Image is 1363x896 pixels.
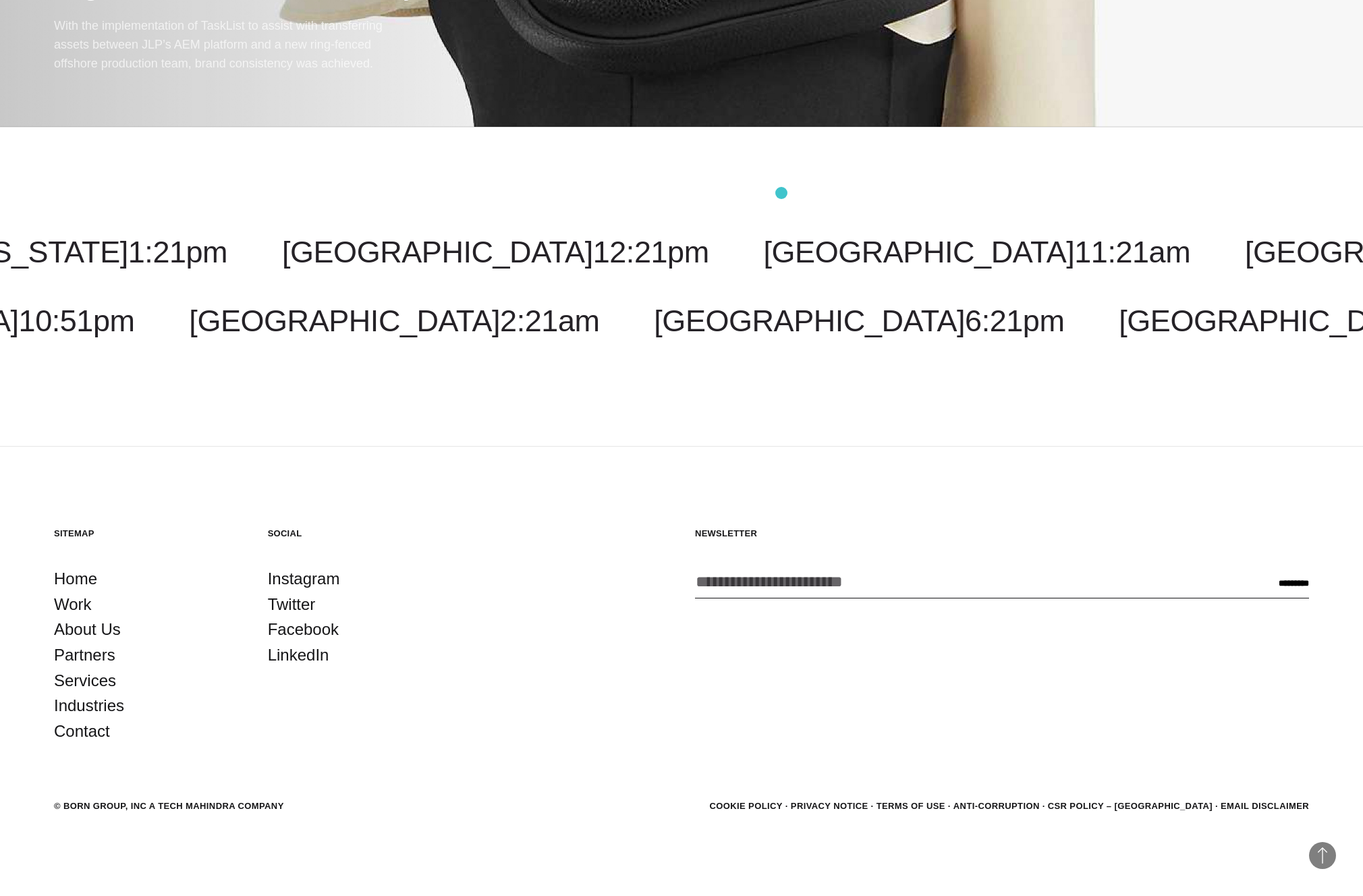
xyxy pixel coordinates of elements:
span: 12:21pm [593,235,709,269]
a: [GEOGRAPHIC_DATA]11:21am [763,235,1190,269]
div: © BORN GROUP, INC A Tech Mahindra Company [54,800,284,813]
a: Partners [54,642,115,668]
a: [GEOGRAPHIC_DATA]12:21pm [282,235,709,269]
a: CSR POLICY – [GEOGRAPHIC_DATA] [1048,801,1213,811]
p: With the implementation of TaskList to assist with transferring assets between JLP’s AEM platform... [54,16,391,74]
span: 6:21pm [965,304,1064,338]
a: Instagram [268,566,340,592]
a: LinkedIn [268,642,329,668]
a: Contact [54,719,110,744]
a: Services [54,668,116,694]
a: Home [54,566,97,592]
a: Anti-Corruption [953,801,1040,811]
a: Privacy Notice [791,801,868,811]
a: [GEOGRAPHIC_DATA]6:21pm [654,304,1064,338]
span: 11:21am [1074,235,1190,269]
a: [GEOGRAPHIC_DATA]2:21am [189,304,599,338]
span: 2:21am [500,304,599,338]
a: Email Disclaimer [1221,801,1309,811]
h5: Sitemap [54,528,241,539]
a: Industries [54,693,124,719]
a: Terms of Use [877,801,945,811]
a: Cookie Policy [709,801,782,811]
h5: Social [268,528,455,539]
span: 1:21pm [128,235,227,269]
span: 10:51pm [19,304,135,338]
h5: Newsletter [695,528,1309,539]
a: About Us [54,617,121,642]
button: Back to Top [1309,842,1336,869]
a: Twitter [268,592,316,617]
a: Facebook [268,617,339,642]
a: Work [54,592,92,617]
